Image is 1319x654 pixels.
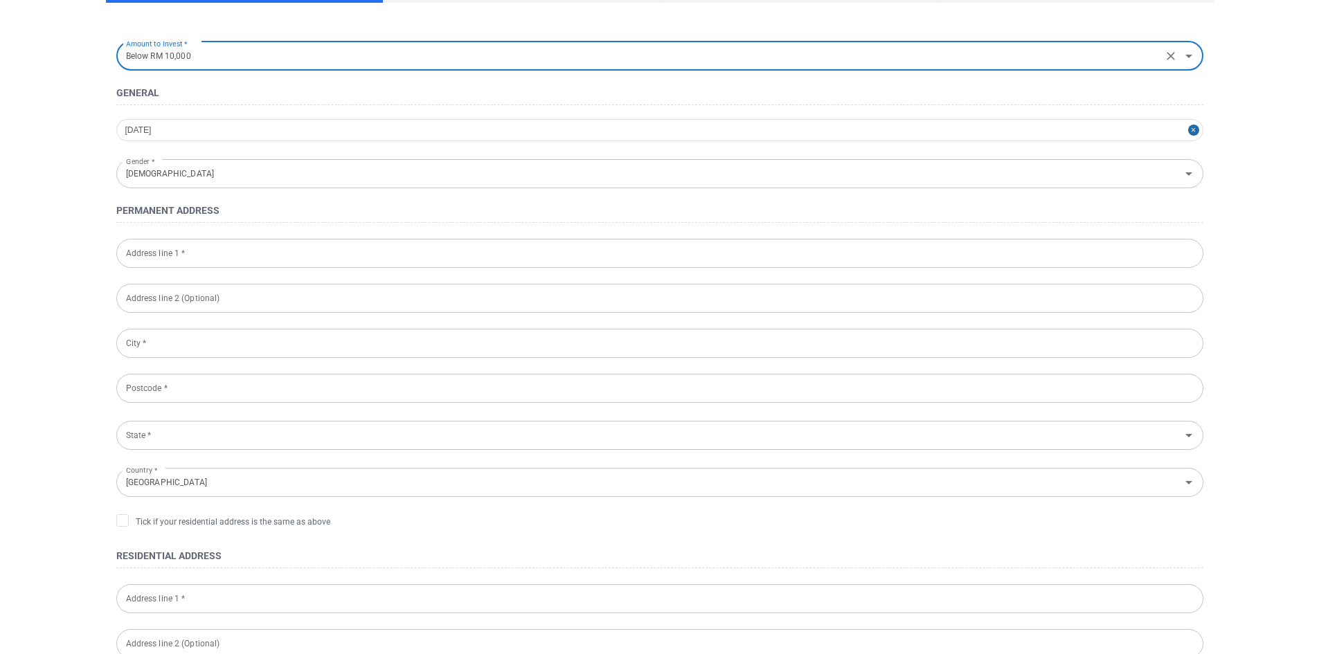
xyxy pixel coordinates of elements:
[1161,46,1181,66] button: Clear
[116,84,1203,101] h4: General
[116,514,330,528] span: Tick if your residential address is the same as above
[1179,426,1199,445] button: Open
[1179,473,1199,492] button: Open
[126,35,188,53] label: Amount to Invest *
[116,547,1203,564] h4: Residential Address
[1179,164,1199,183] button: Open
[116,119,1203,141] input: Date Of Birth *
[116,202,1203,219] h4: Permanent Address
[126,461,157,479] label: Country *
[126,152,154,170] label: Gender *
[1188,119,1203,141] button: Close
[1179,46,1199,66] button: Open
